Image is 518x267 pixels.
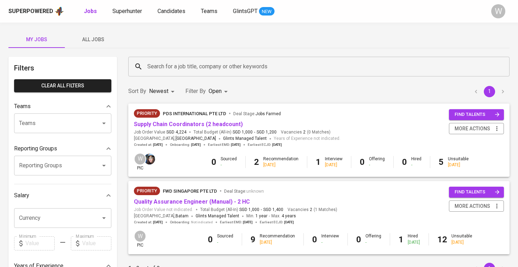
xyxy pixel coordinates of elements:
[356,235,361,244] b: 0
[484,86,495,97] button: page 1
[112,8,142,14] span: Superhunter
[134,129,186,135] span: Job Order Value
[208,142,241,147] span: Earliest EMD :
[399,235,403,244] b: 1
[269,213,270,220] span: -
[134,121,243,128] a: Supply Chain Coordinators (2 headcount)
[402,157,407,167] b: 0
[448,162,469,168] div: [DATE]
[455,188,500,196] span: find talents
[263,156,298,168] div: Recommendation
[223,136,267,141] span: Glints Managed Talent
[282,213,296,218] span: 4 years
[8,6,64,17] a: Superpoweredapp logo
[134,230,146,248] div: pic
[369,162,385,168] div: -
[288,207,337,213] span: Vacancies ( 1 Matches )
[284,220,294,225] span: [DATE]
[134,187,160,195] div: New Job received from Demand Team
[149,85,177,98] div: Newest
[325,162,343,168] div: [DATE]
[302,129,306,135] span: 2
[243,220,253,225] span: [DATE]
[193,129,277,135] span: Total Budget (All-In)
[55,6,64,17] img: app logo
[455,202,490,211] span: more actions
[233,129,253,135] span: SGD 1,000
[166,129,186,135] span: SGD 4,224
[209,85,230,98] div: Open
[260,240,295,246] div: [DATE]
[260,233,295,245] div: Recommendation
[134,110,160,117] span: Priority
[134,207,193,213] span: Job Order Value not indicated.
[201,8,217,14] span: Teams
[196,213,239,218] span: Glints Managed Talent
[8,7,53,15] div: Superpowered
[455,124,490,133] span: more actions
[408,233,420,245] div: Hired
[449,187,504,198] button: find talents
[128,87,146,95] p: Sort By
[175,135,216,142] span: [GEOGRAPHIC_DATA]
[149,87,168,95] p: Newest
[449,123,504,135] button: more actions
[312,235,317,244] b: 0
[82,236,111,250] input: Value
[99,213,109,223] button: Open
[14,62,111,74] h6: Filters
[321,240,339,246] div: -
[200,207,283,213] span: Total Budget (All-In)
[14,99,111,113] div: Teams
[134,153,146,165] div: W
[175,213,189,220] span: Batam
[217,240,233,246] div: -
[254,129,255,135] span: -
[248,142,282,147] span: Earliest ECJD :
[239,207,259,213] span: SGD 1,000
[437,235,447,244] b: 12
[365,240,381,246] div: -
[217,233,233,245] div: Sourced
[316,157,321,167] b: 1
[144,154,155,164] img: diazagista@glints.com
[25,236,55,250] input: Value
[263,207,283,213] span: SGD 1,400
[257,129,277,135] span: SGD 1,200
[455,111,500,119] span: find talents
[69,35,117,44] span: All Jobs
[158,8,185,14] span: Candidates
[309,207,312,213] span: 2
[271,213,296,218] span: Max.
[134,153,146,171] div: pic
[134,142,163,147] span: Created at :
[14,79,111,92] button: Clear All filters
[449,109,504,120] button: find talents
[14,102,31,111] p: Teams
[255,111,281,116] span: Jobs Farmed
[274,135,340,142] span: Years of Experience not indicated.
[259,8,275,15] span: NEW
[411,156,421,168] div: Hired
[220,220,253,225] span: Earliest EMD :
[281,129,331,135] span: Vacancies ( 0 Matches )
[360,157,365,167] b: 0
[201,7,219,16] a: Teams
[255,213,267,218] span: 1 year
[439,157,444,167] b: 5
[246,189,264,194] span: unknown
[134,135,216,142] span: [GEOGRAPHIC_DATA] ,
[325,156,343,168] div: Interview
[251,235,255,244] b: 9
[170,220,213,225] span: Onboarding :
[191,142,201,147] span: [DATE]
[134,187,160,194] span: Priority
[211,157,216,167] b: 0
[369,156,385,168] div: Offering
[134,213,189,220] span: [GEOGRAPHIC_DATA] ,
[233,8,258,14] span: GlintsGPT
[233,7,275,16] a: GlintsGPT NEW
[163,111,226,116] span: PDS International Pte Ltd
[261,207,262,213] span: -
[221,162,237,168] div: -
